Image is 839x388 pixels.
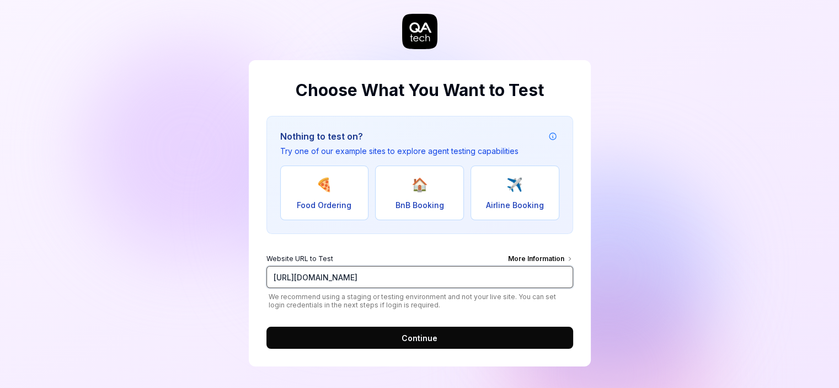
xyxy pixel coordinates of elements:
button: Continue [266,327,573,349]
span: Website URL to Test [266,254,333,266]
span: Continue [402,332,437,344]
span: We recommend using a staging or testing environment and not your live site. You can set login cre... [266,293,573,309]
p: Try one of our example sites to explore agent testing capabilities [280,145,519,157]
h2: Choose What You Want to Test [266,78,573,103]
span: BnB Booking [395,199,443,211]
span: Airline Booking [486,199,544,211]
button: Example attribution information [546,130,559,143]
button: 🏠BnB Booking [375,166,464,220]
button: ✈️Airline Booking [471,166,559,220]
span: Food Ordering [297,199,351,211]
button: 🍕Food Ordering [280,166,369,220]
div: More Information [508,254,573,266]
h3: Nothing to test on? [280,130,519,143]
span: 🍕 [316,175,333,195]
span: 🏠 [411,175,427,195]
input: Website URL to TestMore Information [266,266,573,288]
span: ✈️ [506,175,523,195]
